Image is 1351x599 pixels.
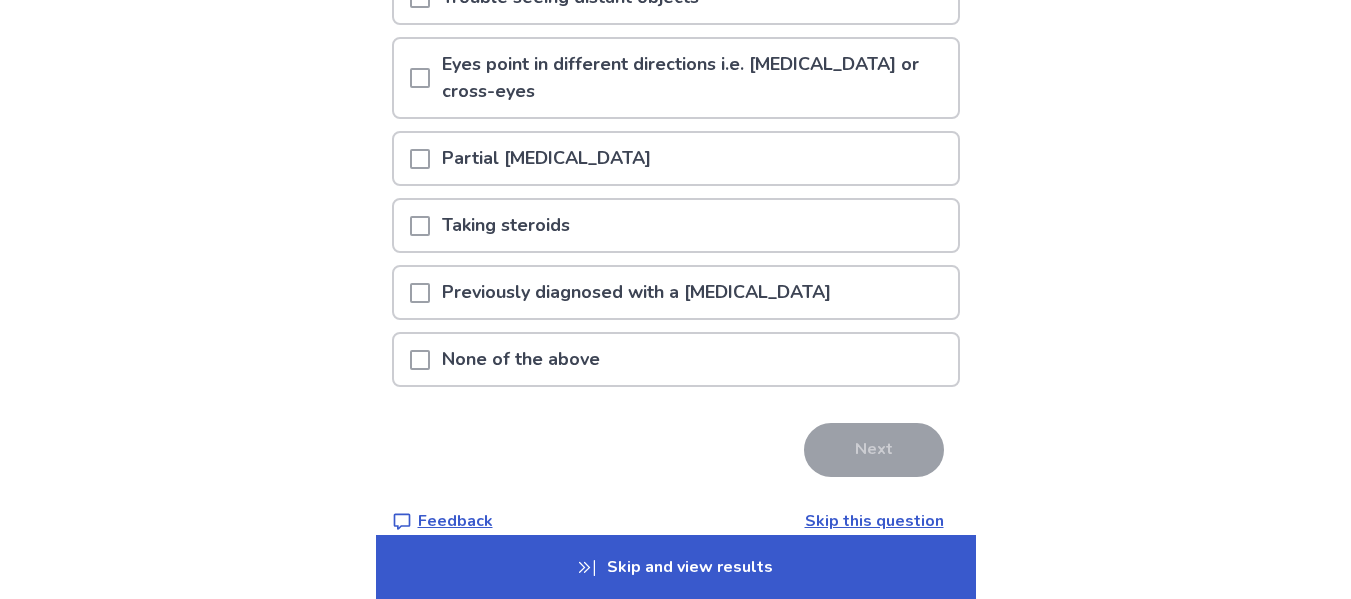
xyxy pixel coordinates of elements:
p: Skip and view results [376,535,976,599]
p: Previously diagnosed with a [MEDICAL_DATA] [430,267,843,318]
p: Eyes point in different directions i.e. [MEDICAL_DATA] or cross-eyes [430,39,958,117]
p: Taking steroids [430,200,582,251]
p: Partial [MEDICAL_DATA] [430,133,663,184]
a: Feedback [392,509,493,533]
a: Skip this question [805,510,944,532]
p: Feedback [418,509,493,533]
button: Next [804,423,944,477]
p: None of the above [430,334,612,385]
